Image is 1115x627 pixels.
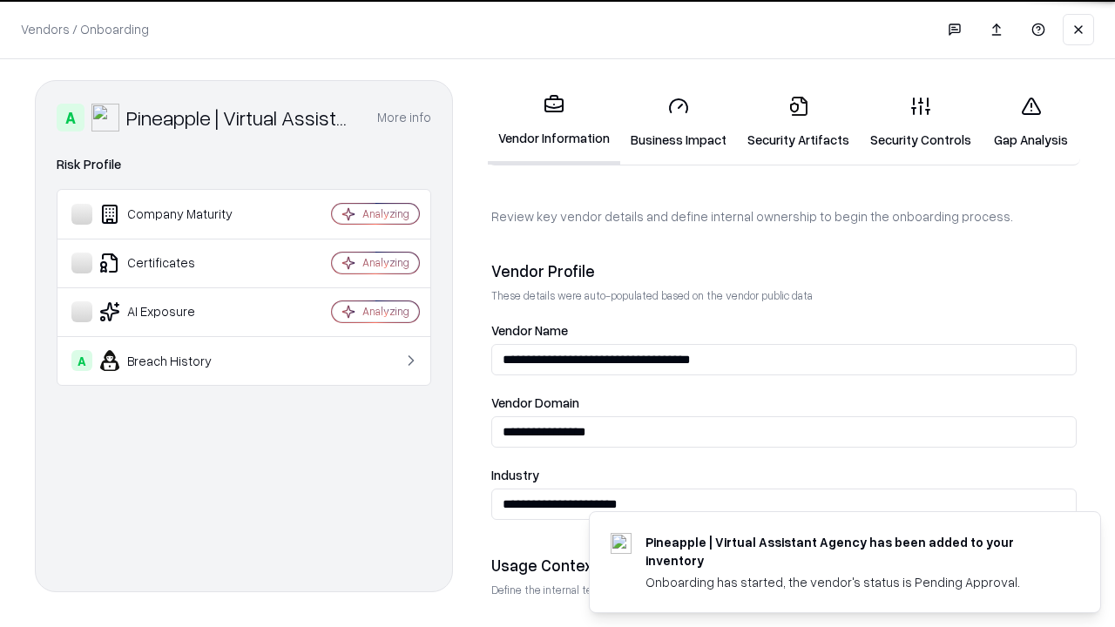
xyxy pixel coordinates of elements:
[491,469,1077,482] label: Industry
[860,82,982,163] a: Security Controls
[620,82,737,163] a: Business Impact
[71,350,280,371] div: Breach History
[491,260,1077,281] div: Vendor Profile
[91,104,119,131] img: Pineapple | Virtual Assistant Agency
[982,82,1080,163] a: Gap Analysis
[71,301,280,322] div: AI Exposure
[377,102,431,133] button: More info
[362,304,409,319] div: Analyzing
[491,288,1077,303] p: These details were auto-populated based on the vendor public data
[645,573,1058,591] div: Onboarding has started, the vendor's status is Pending Approval.
[491,324,1077,337] label: Vendor Name
[71,253,280,273] div: Certificates
[611,533,632,554] img: trypineapple.com
[126,104,356,131] div: Pineapple | Virtual Assistant Agency
[71,204,280,225] div: Company Maturity
[57,154,431,175] div: Risk Profile
[491,583,1077,597] p: Define the internal team and reason for using this vendor. This helps assess business relevance a...
[57,104,84,131] div: A
[21,20,149,38] p: Vendors / Onboarding
[362,255,409,270] div: Analyzing
[491,207,1077,226] p: Review key vendor details and define internal ownership to begin the onboarding process.
[362,206,409,221] div: Analyzing
[488,80,620,165] a: Vendor Information
[737,82,860,163] a: Security Artifacts
[645,533,1058,570] div: Pineapple | Virtual Assistant Agency has been added to your inventory
[491,396,1077,409] label: Vendor Domain
[491,555,1077,576] div: Usage Context
[71,350,92,371] div: A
